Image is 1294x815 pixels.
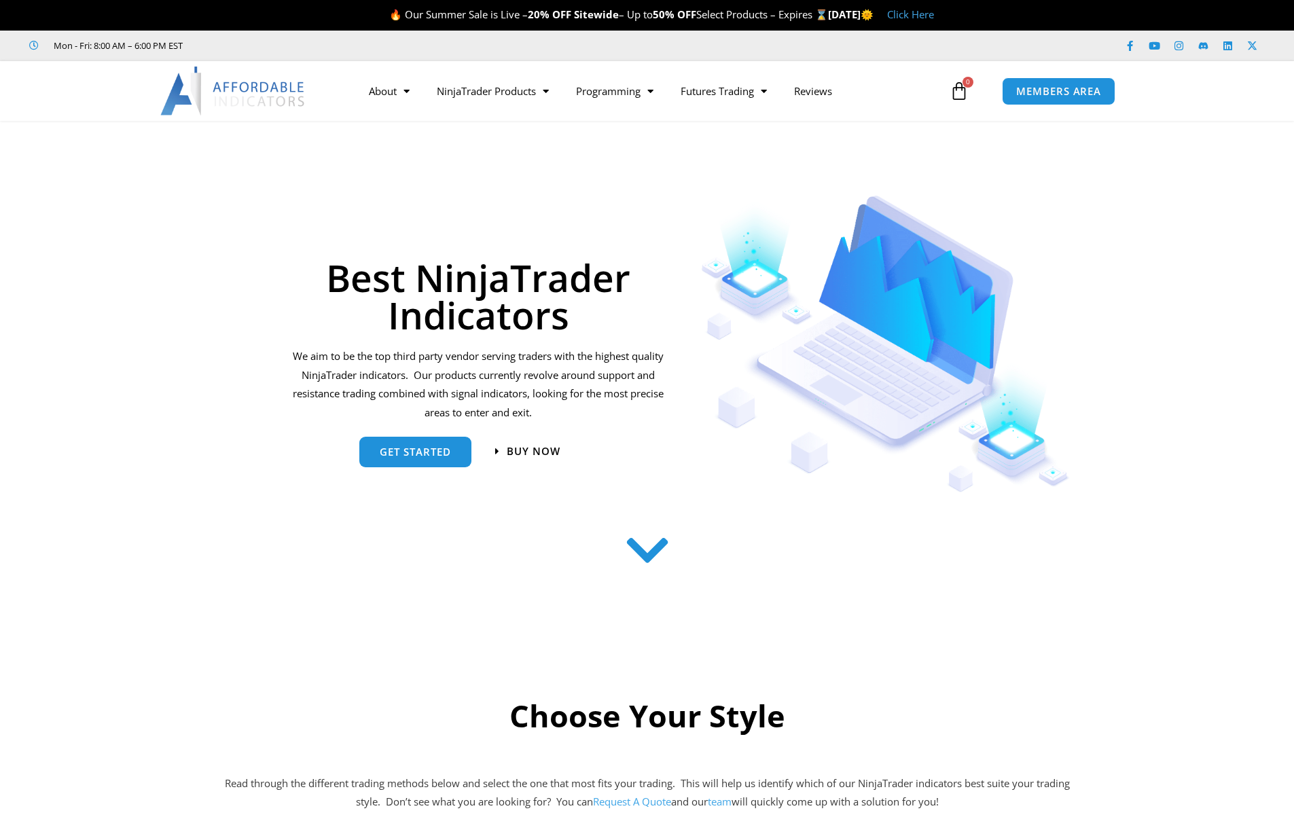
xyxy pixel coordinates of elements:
[359,437,471,467] a: get started
[929,71,989,111] a: 0
[423,75,562,107] a: NinjaTrader Products
[780,75,846,107] a: Reviews
[202,39,406,52] iframe: Customer reviews powered by Trustpilot
[593,795,671,808] a: Request A Quote
[160,67,306,115] img: LogoAI | Affordable Indicators – NinjaTrader
[861,7,874,21] span: 🌞
[507,446,560,456] span: Buy now
[50,37,183,54] span: Mon - Fri: 8:00 AM – 6:00 PM EST
[223,696,1072,736] h2: Choose Your Style
[223,774,1072,812] p: Read through the different trading methods below and select the one that most fits your trading. ...
[380,447,451,457] span: get started
[355,75,946,107] nav: Menu
[828,7,874,21] strong: [DATE]
[389,7,828,21] span: 🔥 Our Summer Sale is Live – – Up to Select Products – Expires ⌛
[653,7,696,21] strong: 50% OFF
[562,75,667,107] a: Programming
[574,7,619,21] strong: Sitewide
[495,446,560,456] a: Buy now
[887,7,934,21] a: Click Here
[963,77,973,88] span: 0
[708,795,732,808] a: team
[1016,86,1101,96] span: MEMBERS AREA
[667,75,780,107] a: Futures Trading
[1002,77,1115,105] a: MEMBERS AREA
[355,75,423,107] a: About
[701,196,1070,492] img: Indicators 1 | Affordable Indicators – NinjaTrader
[291,259,666,333] h1: Best NinjaTrader Indicators
[291,347,666,422] p: We aim to be the top third party vendor serving traders with the highest quality NinjaTrader indi...
[528,7,571,21] strong: 20% OFF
